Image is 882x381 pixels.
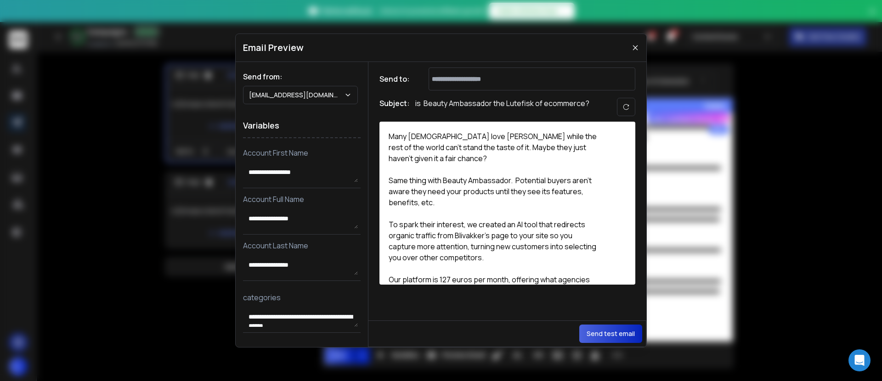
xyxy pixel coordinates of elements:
[848,349,871,371] div: Open Intercom Messenger
[243,240,361,251] p: Account Last Name
[379,98,410,116] h1: Subject:
[243,71,361,82] h1: Send from:
[415,98,589,116] p: is Beauty Ambassador the Lutefisk of ecommerce?
[243,41,304,54] h1: Email Preview
[243,194,361,205] p: Account Full Name
[579,325,642,343] button: Send test email
[379,73,416,84] h1: Send to:
[249,90,344,100] p: [EMAIL_ADDRESS][DOMAIN_NAME]
[243,292,361,303] p: categories
[243,147,361,158] p: Account First Name
[243,113,361,138] h1: Variables
[379,122,609,285] div: Many [DEMOGRAPHIC_DATA] love [PERSON_NAME] while the rest of the world can’t stand the taste of i...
